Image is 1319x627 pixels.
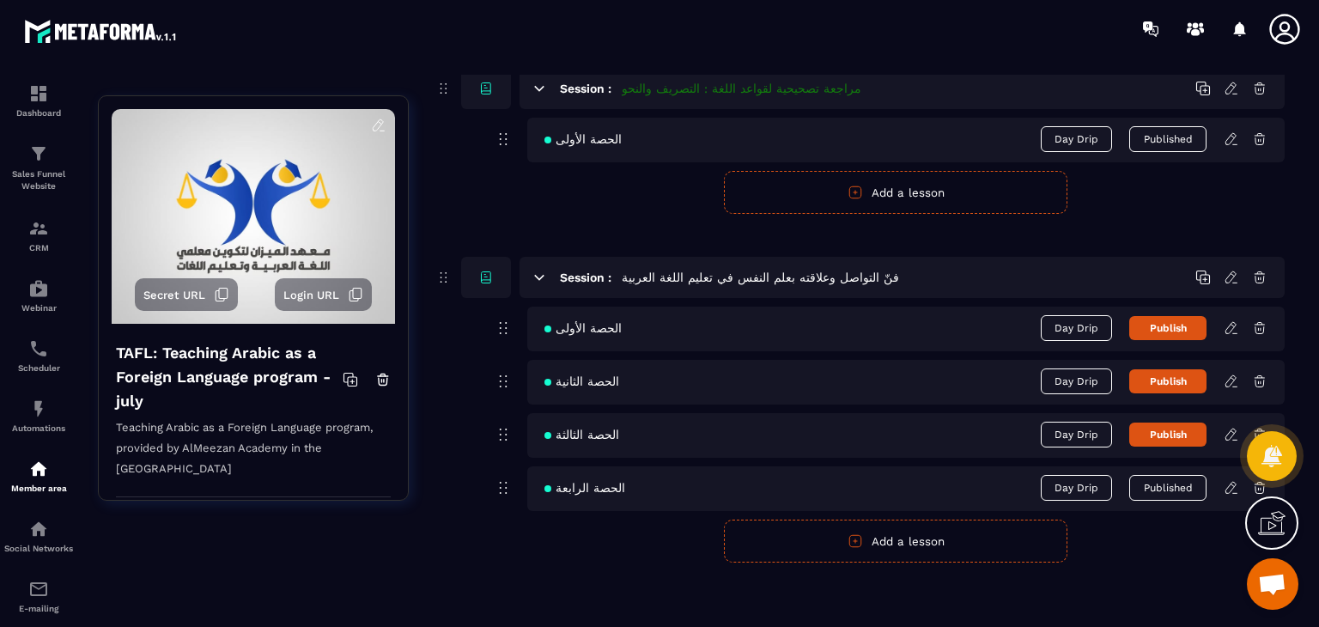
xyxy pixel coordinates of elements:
[28,278,49,299] img: automations
[622,269,899,286] h5: فنّ التواصل وعلاقته بعلم النفس في تعليم اللغة العربية
[724,520,1067,563] button: Add a lesson
[1129,316,1207,340] button: Publish
[1041,126,1112,152] span: Day Drip
[4,243,73,253] p: CRM
[116,417,391,497] p: Teaching Arabic as a Foreign Language program, provided by AlMeezan Academy in the [GEOGRAPHIC_DATA]
[4,303,73,313] p: Webinar
[28,338,49,359] img: scheduler
[1041,315,1112,341] span: Day Drip
[4,446,73,506] a: automationsautomationsMember area
[4,566,73,626] a: emailemailE-mailing
[4,386,73,446] a: automationsautomationsAutomations
[28,579,49,600] img: email
[724,171,1067,214] button: Add a lesson
[4,484,73,493] p: Member area
[1129,126,1207,152] button: Published
[28,83,49,104] img: formation
[28,143,49,164] img: formation
[544,321,622,335] span: الحصة الأولى
[544,132,622,146] span: الحصة الأولى
[1041,475,1112,501] span: Day Drip
[4,108,73,118] p: Dashboard
[4,363,73,373] p: Scheduler
[4,131,73,205] a: formationformationSales Funnel Website
[1129,423,1207,447] button: Publish
[1041,368,1112,394] span: Day Drip
[544,374,619,388] span: الحصة الثانية
[4,604,73,613] p: E-mailing
[622,80,861,97] h5: مراجعة تصحيحية لقواعد اللغة : التصريف والنحو
[4,205,73,265] a: formationformationCRM
[560,82,611,95] h6: Session :
[143,289,205,301] span: Secret URL
[4,70,73,131] a: formationformationDashboard
[560,271,611,284] h6: Session :
[544,481,625,495] span: الحصة الرابعة
[28,218,49,239] img: formation
[24,15,179,46] img: logo
[544,428,619,441] span: الحصة الثالثة
[4,544,73,553] p: Social Networks
[28,519,49,539] img: social-network
[4,168,73,192] p: Sales Funnel Website
[4,423,73,433] p: Automations
[1129,475,1207,501] button: Published
[112,109,395,324] img: background
[4,326,73,386] a: schedulerschedulerScheduler
[28,459,49,479] img: automations
[4,506,73,566] a: social-networksocial-networkSocial Networks
[4,265,73,326] a: automationsautomationsWebinar
[28,399,49,419] img: automations
[135,278,238,311] button: Secret URL
[1129,369,1207,393] button: Publish
[1247,558,1298,610] div: Open chat
[275,278,372,311] button: Login URL
[283,289,339,301] span: Login URL
[116,341,343,413] h4: TAFL: Teaching Arabic as a Foreign Language program - july
[1041,422,1112,447] span: Day Drip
